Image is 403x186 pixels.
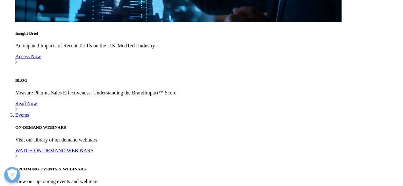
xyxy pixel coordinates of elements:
h5: Insight Brief [15,31,400,36]
p: Measure Pharma Sales Effectiveness: Understanding the BrandImpact™ Score [15,90,400,96]
p: View our upcoming events and webinars. [15,179,400,184]
h5: UPCOMING EVENTS & WEBINARS [15,167,400,172]
a: Events [15,112,29,118]
a: WATCH ON-DEMAND WEBINARS [15,148,400,159]
a: Access Now [15,54,400,65]
h5: ON-DEMAND WEBINARS [15,125,400,130]
h5: BLOG [15,78,400,83]
p: Visit our library of on-demand webinars. [15,137,400,143]
button: Open Preferences [4,167,20,183]
a: Read Now [15,101,400,112]
p: Anticipated Impacts of Recent Tariffs on the U.S. MedTech Industry [15,43,400,49]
